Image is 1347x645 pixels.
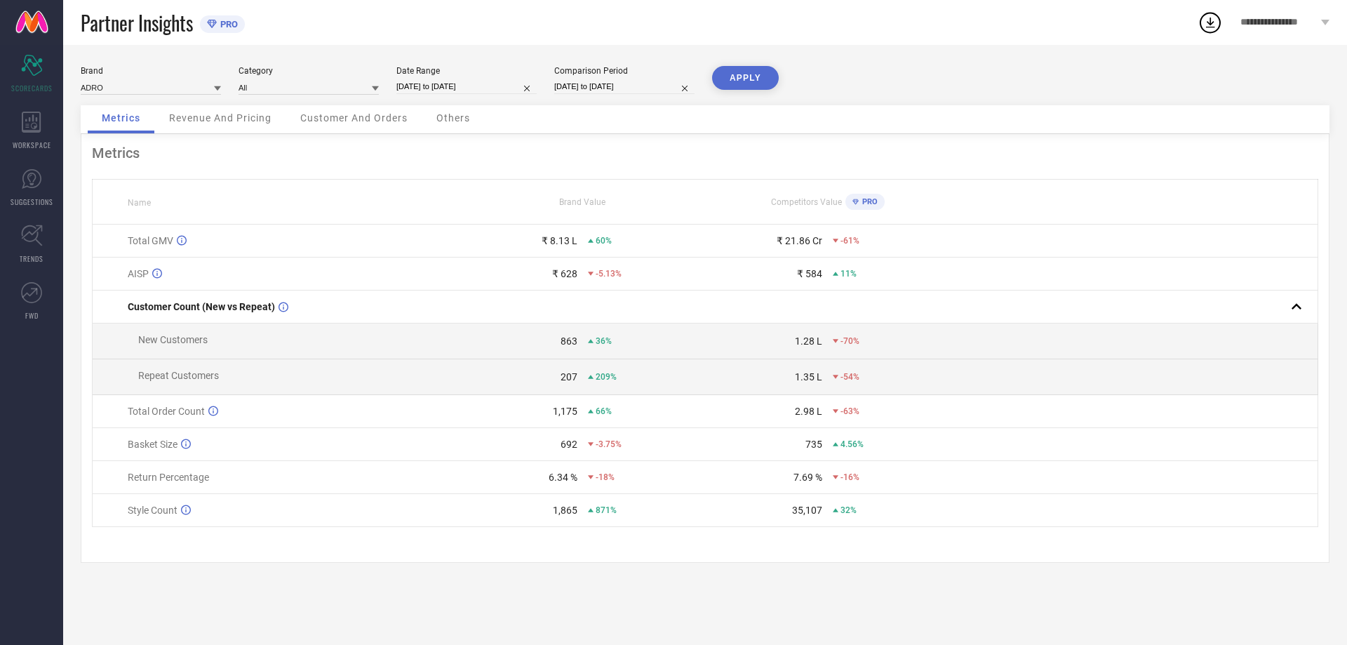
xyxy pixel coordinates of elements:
[128,235,173,246] span: Total GMV
[11,197,53,207] span: SUGGESTIONS
[128,198,151,208] span: Name
[92,145,1318,161] div: Metrics
[128,439,177,450] span: Basket Size
[300,112,408,124] span: Customer And Orders
[712,66,779,90] button: APPLY
[128,301,275,312] span: Customer Count (New vs Repeat)
[859,197,878,206] span: PRO
[792,505,822,516] div: 35,107
[840,472,859,482] span: -16%
[840,336,859,346] span: -70%
[596,236,612,246] span: 60%
[554,66,695,76] div: Comparison Period
[169,112,272,124] span: Revenue And Pricing
[436,112,470,124] span: Others
[549,472,577,483] div: 6.34 %
[840,505,857,515] span: 32%
[396,79,537,94] input: Select date range
[596,336,612,346] span: 36%
[13,140,51,150] span: WORKSPACE
[596,472,615,482] span: -18%
[553,406,577,417] div: 1,175
[793,472,822,483] div: 7.69 %
[561,439,577,450] div: 692
[138,334,208,345] span: New Customers
[596,406,612,416] span: 66%
[128,505,177,516] span: Style Count
[1198,10,1223,35] div: Open download list
[840,439,864,449] span: 4.56%
[596,269,622,279] span: -5.13%
[840,236,859,246] span: -61%
[20,253,43,264] span: TRENDS
[795,371,822,383] div: 1.35 L
[795,335,822,347] div: 1.28 L
[840,269,857,279] span: 11%
[138,370,219,381] span: Repeat Customers
[840,406,859,416] span: -63%
[11,83,53,93] span: SCORECARDS
[81,66,221,76] div: Brand
[596,372,617,382] span: 209%
[552,268,577,279] div: ₹ 628
[542,235,577,246] div: ₹ 8.13 L
[561,335,577,347] div: 863
[81,8,193,37] span: Partner Insights
[553,505,577,516] div: 1,865
[554,79,695,94] input: Select comparison period
[840,372,859,382] span: -54%
[25,310,39,321] span: FWD
[795,406,822,417] div: 2.98 L
[596,505,617,515] span: 871%
[561,371,577,383] div: 207
[777,235,822,246] div: ₹ 21.86 Cr
[559,197,605,207] span: Brand Value
[239,66,379,76] div: Category
[128,268,149,279] span: AISP
[396,66,537,76] div: Date Range
[797,268,822,279] div: ₹ 584
[805,439,822,450] div: 735
[102,112,140,124] span: Metrics
[771,197,842,207] span: Competitors Value
[128,472,209,483] span: Return Percentage
[596,439,622,449] span: -3.75%
[128,406,205,417] span: Total Order Count
[217,19,238,29] span: PRO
